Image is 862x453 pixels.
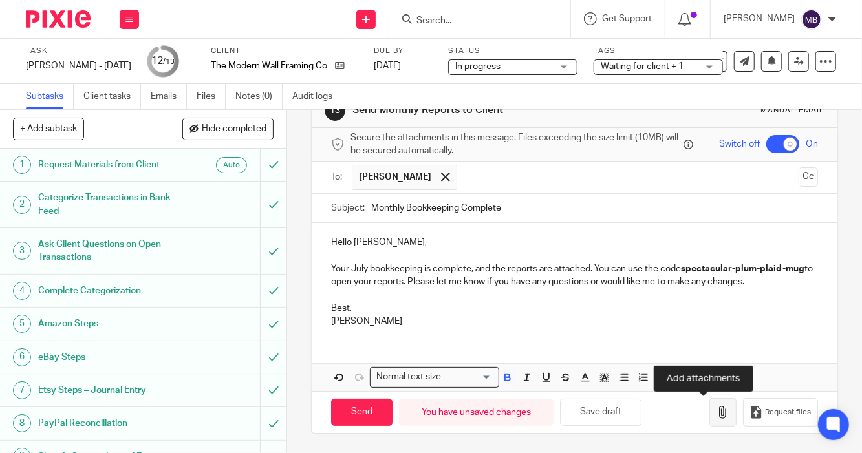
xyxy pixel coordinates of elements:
[216,157,247,173] div: Auto
[370,367,499,387] div: Search for option
[743,398,818,427] button: Request files
[163,58,175,65] small: /13
[13,414,31,432] div: 8
[151,54,175,68] div: 12
[399,399,554,427] div: You have unsaved changes
[331,399,393,427] input: Send
[13,315,31,333] div: 5
[151,84,187,109] a: Emails
[13,282,31,300] div: 4
[13,118,84,140] button: + Add subtask
[202,124,266,134] span: Hide completed
[38,188,178,221] h1: Categorize Transactions in Bank Feed
[760,105,824,116] div: Manual email
[13,196,31,214] div: 2
[38,235,178,268] h1: Ask Client Questions on Open Transactions
[211,46,358,56] label: Client
[359,171,431,184] span: [PERSON_NAME]
[182,118,274,140] button: Hide completed
[560,399,641,427] button: Save draft
[373,370,444,384] span: Normal text size
[38,155,178,174] h1: Request Materials from Client
[350,131,680,158] span: Secure the attachments in this message. Files exceeding the size limit (10MB) will be secured aut...
[415,16,532,27] input: Search
[38,281,178,300] h1: Complete Categorization
[26,59,131,72] div: [PERSON_NAME] - [DATE]
[26,84,74,109] a: Subtasks
[38,381,178,400] h1: Etsy Steps – Journal Entry
[325,100,345,121] div: 13
[445,370,491,384] input: Search for option
[197,84,226,109] a: Files
[799,167,818,187] button: Cc
[374,46,432,56] label: Due by
[719,138,760,151] span: Switch off
[13,156,31,174] div: 1
[13,242,31,260] div: 3
[26,59,131,72] div: Tim - July 2025
[83,84,141,109] a: Client tasks
[601,62,684,71] span: Waiting for client + 1
[352,103,602,117] h1: Send Monthly Reports to Client
[331,302,818,315] p: Best,
[724,12,795,25] p: [PERSON_NAME]
[594,46,723,56] label: Tags
[602,14,652,23] span: Get Support
[331,262,818,289] p: Your July bookkeeping is complete, and the reports are attached. You can use the code to open you...
[13,348,31,366] div: 6
[38,414,178,433] h1: PayPal Reconciliation
[448,46,577,56] label: Status
[331,202,365,215] label: Subject:
[801,9,822,30] img: svg%3E
[331,171,345,184] label: To:
[765,407,811,417] span: Request files
[38,348,178,367] h1: eBay Steps
[26,46,131,56] label: Task
[455,62,501,71] span: In progress
[13,381,31,399] div: 7
[292,84,342,109] a: Audit logs
[331,236,818,249] p: Hello [PERSON_NAME],
[211,59,329,72] p: The Modern Wall Framing Co Inc
[38,314,178,333] h1: Amazon Steps
[806,138,818,151] span: On
[235,84,283,109] a: Notes (0)
[331,315,818,328] p: [PERSON_NAME]
[26,10,91,28] img: Pixie
[681,264,804,273] strong: spectacular-plum-plaid-mug
[374,61,401,70] span: [DATE]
